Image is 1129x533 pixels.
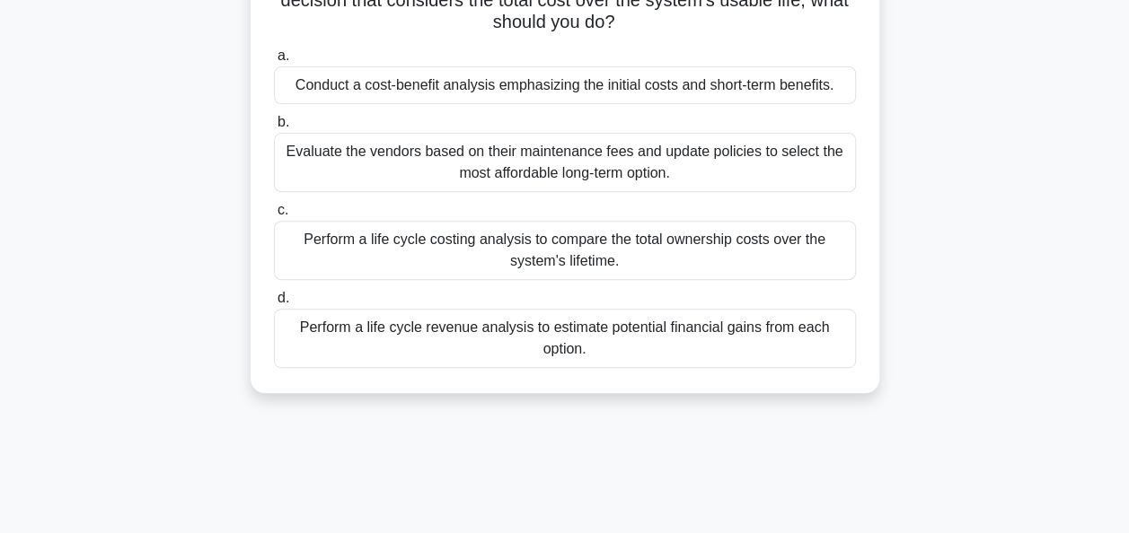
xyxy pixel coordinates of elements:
[274,133,856,192] div: Evaluate the vendors based on their maintenance fees and update policies to select the most affor...
[278,48,289,63] span: a.
[274,66,856,104] div: Conduct a cost-benefit analysis emphasizing the initial costs and short-term benefits.
[274,309,856,368] div: Perform a life cycle revenue analysis to estimate potential financial gains from each option.
[278,290,289,305] span: d.
[278,114,289,129] span: b.
[274,221,856,280] div: Perform a life cycle costing analysis to compare the total ownership costs over the system's life...
[278,202,288,217] span: c.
